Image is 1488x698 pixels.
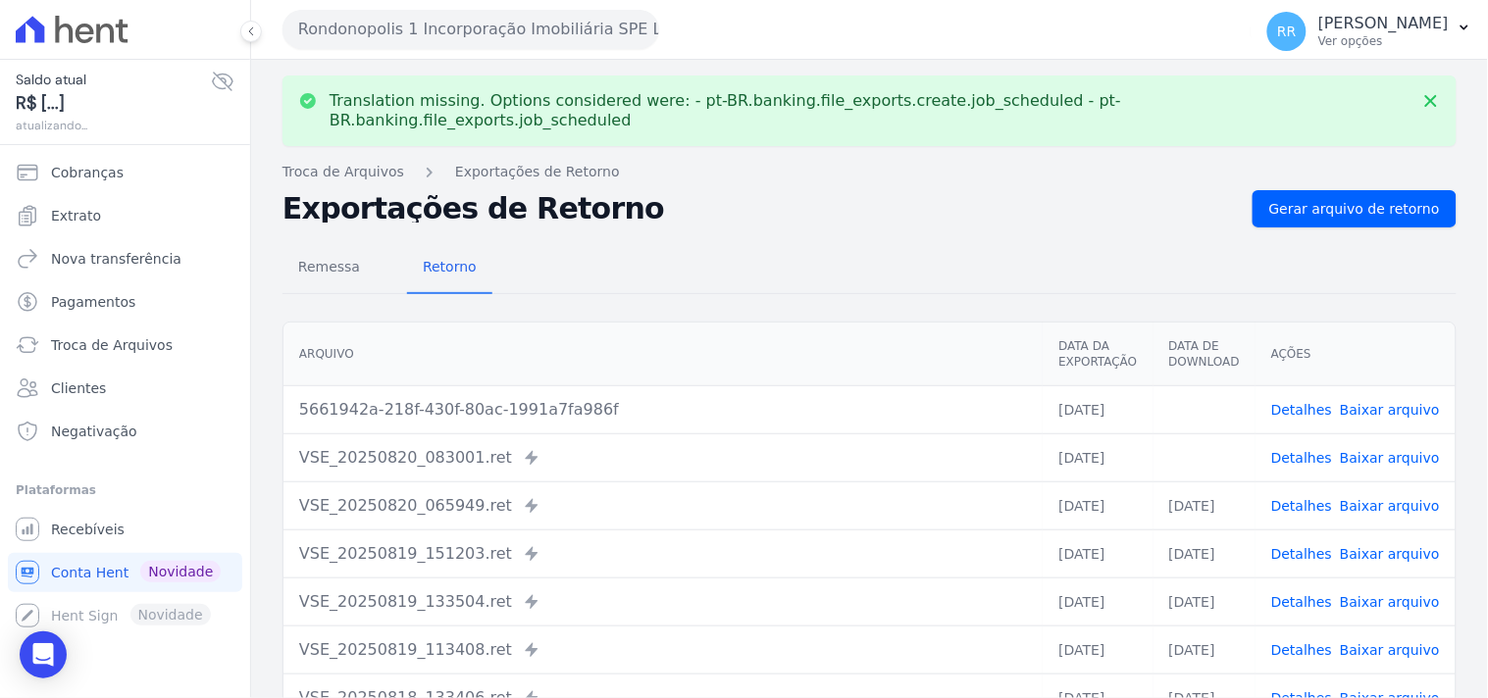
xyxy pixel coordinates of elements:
[8,282,242,322] a: Pagamentos
[330,91,1410,130] p: Translation missing. Options considered were: - pt-BR.banking.file_exports.create.job_scheduled -...
[411,247,488,286] span: Retorno
[16,478,234,502] div: Plataformas
[1043,481,1153,529] td: [DATE]
[140,561,221,582] span: Novidade
[51,422,137,441] span: Negativação
[282,162,404,182] a: Troca de Arquivos
[299,542,1027,566] div: VSE_20250819_151203.ret
[283,323,1043,386] th: Arquivo
[20,631,67,678] div: Open Intercom Messenger
[1271,450,1332,466] a: Detalhes
[282,162,1457,182] nav: Breadcrumb
[51,335,173,355] span: Troca de Arquivos
[1271,642,1332,658] a: Detalhes
[1043,529,1153,577] td: [DATE]
[282,195,1237,223] h2: Exportações de Retorno
[1253,190,1457,227] a: Gerar arquivo de retorno
[16,153,234,635] nav: Sidebar
[51,163,124,182] span: Cobranças
[1043,385,1153,433] td: [DATE]
[282,243,376,294] a: Remessa
[8,239,242,278] a: Nova transferência
[1154,481,1256,529] td: [DATE]
[286,247,372,286] span: Remessa
[51,292,135,312] span: Pagamentos
[16,117,211,134] span: atualizando...
[1340,402,1440,418] a: Baixar arquivo
[8,553,242,592] a: Conta Hent Novidade
[1252,4,1488,59] button: RR [PERSON_NAME] Ver opções
[299,638,1027,662] div: VSE_20250819_113408.ret
[51,520,125,539] span: Recebíveis
[1271,546,1332,562] a: Detalhes
[51,563,128,582] span: Conta Hent
[51,249,181,269] span: Nova transferência
[1043,625,1153,673] td: [DATE]
[51,206,101,225] span: Extrato
[1154,529,1256,577] td: [DATE]
[8,369,242,408] a: Clientes
[299,446,1027,470] div: VSE_20250820_083001.ret
[1271,498,1332,514] a: Detalhes
[1340,594,1440,610] a: Baixar arquivo
[8,153,242,192] a: Cobranças
[8,196,242,235] a: Extrato
[1271,594,1332,610] a: Detalhes
[16,90,211,117] span: R$ [...]
[1318,14,1449,33] p: [PERSON_NAME]
[1043,433,1153,481] td: [DATE]
[1154,577,1256,625] td: [DATE]
[299,494,1027,518] div: VSE_20250820_065949.ret
[1269,199,1440,219] span: Gerar arquivo de retorno
[1277,25,1296,38] span: RR
[1154,323,1256,386] th: Data de Download
[1043,323,1153,386] th: Data da Exportação
[16,70,211,90] span: Saldo atual
[299,590,1027,614] div: VSE_20250819_133504.ret
[1154,625,1256,673] td: [DATE]
[1256,323,1456,386] th: Ações
[299,398,1027,422] div: 5661942a-218f-430f-80ac-1991a7fa986f
[1318,33,1449,49] p: Ver opções
[455,162,620,182] a: Exportações de Retorno
[1043,577,1153,625] td: [DATE]
[8,412,242,451] a: Negativação
[51,378,106,398] span: Clientes
[8,325,242,365] a: Troca de Arquivos
[1340,498,1440,514] a: Baixar arquivo
[1271,402,1332,418] a: Detalhes
[1340,450,1440,466] a: Baixar arquivo
[282,10,659,49] button: Rondonopolis 1 Incorporação Imobiliária SPE LTDA
[1340,546,1440,562] a: Baixar arquivo
[1340,642,1440,658] a: Baixar arquivo
[407,243,492,294] a: Retorno
[8,510,242,549] a: Recebíveis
